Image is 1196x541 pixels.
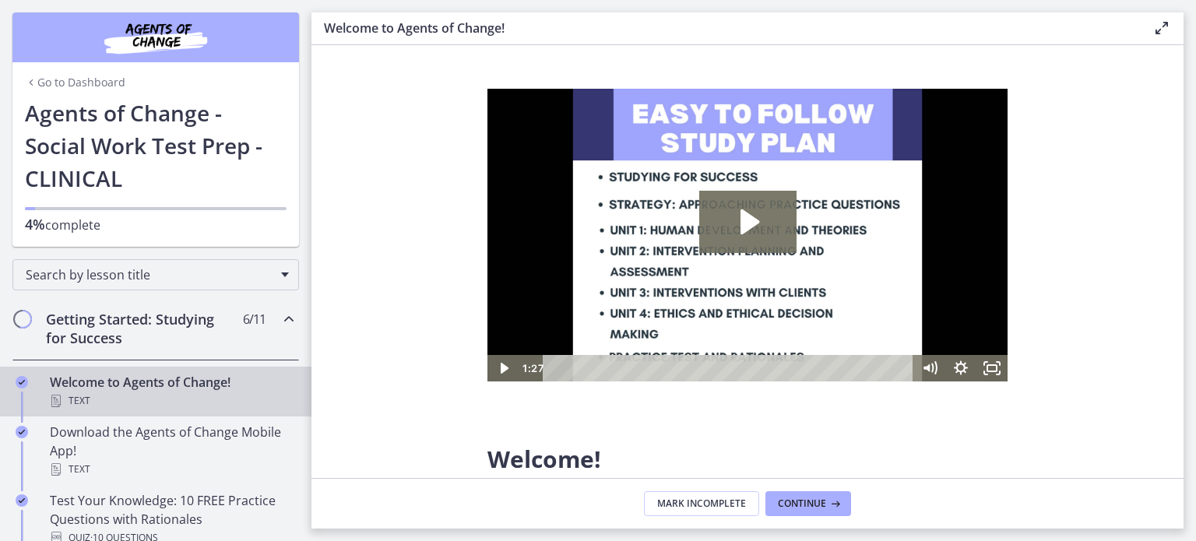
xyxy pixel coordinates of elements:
button: Play Video: c1o6hcmjueu5qasqsu00.mp4 [212,102,309,164]
div: Search by lesson title [12,259,299,290]
span: Mark Incomplete [657,497,746,510]
span: Welcome! [487,443,601,475]
button: Continue [765,491,851,516]
i: Completed [16,426,28,438]
button: Show settings menu [458,266,489,293]
h3: Welcome to Agents of Change! [324,19,1127,37]
h1: Agents of Change - Social Work Test Prep - CLINICAL [25,97,287,195]
a: Go to Dashboard [25,75,125,90]
div: Text [50,392,293,410]
h2: Getting Started: Studying for Success [46,310,236,347]
span: Continue [778,497,826,510]
div: Text [50,460,293,479]
button: Mark Incomplete [644,491,759,516]
span: 6 / 11 [243,310,266,328]
span: 4% [25,215,45,234]
div: Download the Agents of Change Mobile App! [50,423,293,479]
div: Playbar [67,266,419,293]
span: Search by lesson title [26,266,273,283]
img: Agents of Change [62,19,249,56]
div: Welcome to Agents of Change! [50,373,293,410]
p: complete [25,215,287,234]
i: Completed [16,494,28,507]
i: Completed [16,376,28,388]
button: Fullscreen [489,266,520,293]
button: Mute [427,266,458,293]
